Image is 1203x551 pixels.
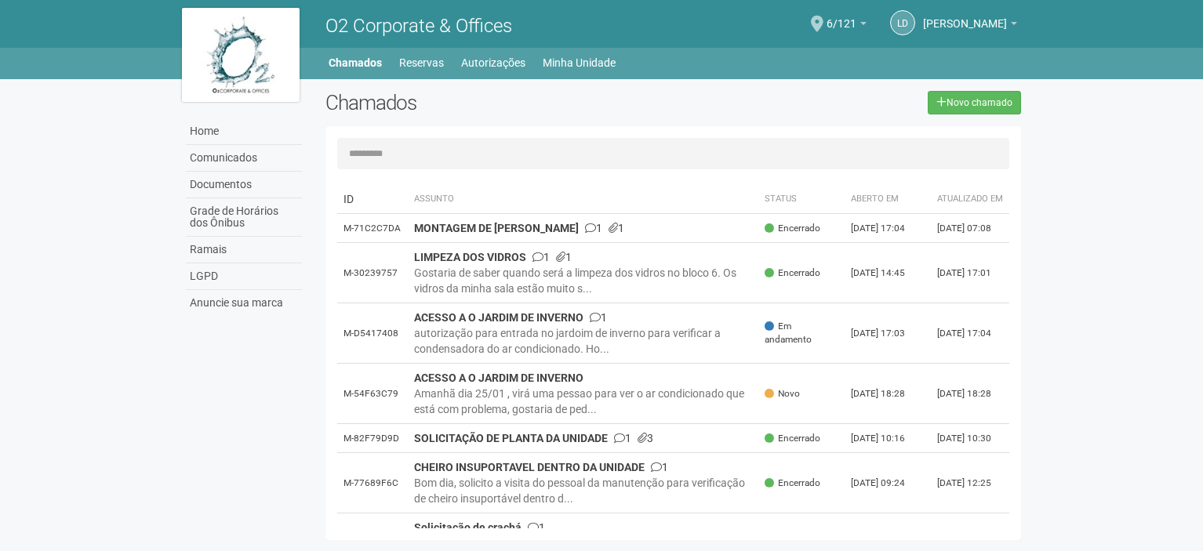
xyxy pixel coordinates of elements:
[337,453,408,513] td: M-77689F6C
[765,477,820,490] span: Encerrado
[414,325,752,357] div: autorização para entrada no jardoim de inverno para verificar a condensadora do ar condicionado. ...
[931,214,1009,243] td: [DATE] 07:08
[931,185,1009,214] th: Atualizado em
[399,52,444,74] a: Reservas
[651,461,668,473] span: 1
[928,91,1021,114] a: Novo chamado
[414,386,752,417] div: Amanhã dia 25/01 , virá uma pessao para ver o ar condicionado que está com problema, gostaria de ...
[543,52,616,74] a: Minha Unidade
[931,243,1009,303] td: [DATE] 17:01
[845,303,931,364] td: [DATE] 17:03
[325,15,512,37] span: O2 Corporate & Offices
[414,475,752,506] div: Bom dia, solicito a visita do pessoal da manutenção para verificação de cheiro insuportável dentr...
[556,251,572,263] span: 1
[414,432,608,444] strong: SOLICITAÇÃO DE PLANTA DA UNIDADE
[923,20,1017,32] a: [PERSON_NAME]
[182,8,300,102] img: logo.jpg
[414,311,583,324] strong: ACESSO A O JARDIM DE INVERNO
[845,185,931,214] th: Aberto em
[414,372,583,384] strong: ACESSO A O JARDIM DE INVERNO
[931,303,1009,364] td: [DATE] 17:04
[532,251,550,263] span: 1
[186,263,302,290] a: LGPD
[186,198,302,237] a: Grade de Horários dos Ônibus
[614,432,631,444] span: 1
[461,52,525,74] a: Autorizações
[414,521,522,534] strong: Solicitação de crachá
[337,364,408,424] td: M-54F63C79
[923,2,1007,30] span: LEILA DIONIZIO COUTINHO
[414,222,579,234] strong: MONTAGEM DE [PERSON_NAME]
[414,265,752,296] div: Gostaria de saber quando será a limpeza dos vidros no bloco 6. Os vidros da minha sala estão muit...
[414,251,526,263] strong: LIMPEZA DOS VIDROS
[638,432,653,444] span: 3
[337,214,408,243] td: M-71C2C7DA
[827,20,867,32] a: 6/121
[765,222,820,235] span: Encerrado
[845,453,931,513] td: [DATE] 09:24
[845,214,931,243] td: [DATE] 17:04
[931,424,1009,453] td: [DATE] 10:30
[765,432,820,445] span: Encerrado
[845,243,931,303] td: [DATE] 14:45
[609,222,624,234] span: 1
[337,185,408,214] td: ID
[408,185,758,214] th: Assunto
[765,320,838,346] span: Em andamento
[765,387,800,401] span: Novo
[329,52,382,74] a: Chamados
[827,2,856,30] span: 6/121
[528,521,545,534] span: 1
[325,91,601,114] h2: Chamados
[585,222,602,234] span: 1
[414,461,645,473] strong: CHEIRO INSUPORTAVEL DENTRO DA UNIDADE
[758,185,845,214] th: Status
[337,303,408,364] td: M-D5417408
[765,266,820,280] span: Encerrado
[186,145,302,172] a: Comunicados
[590,311,607,324] span: 1
[186,172,302,198] a: Documentos
[186,118,302,145] a: Home
[337,424,408,453] td: M-82F79D9D
[186,290,302,316] a: Anuncie sua marca
[186,237,302,263] a: Ramais
[890,10,915,35] a: LD
[845,364,931,424] td: [DATE] 18:28
[337,243,408,303] td: M-30239757
[931,364,1009,424] td: [DATE] 18:28
[845,424,931,453] td: [DATE] 10:16
[931,453,1009,513] td: [DATE] 12:25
